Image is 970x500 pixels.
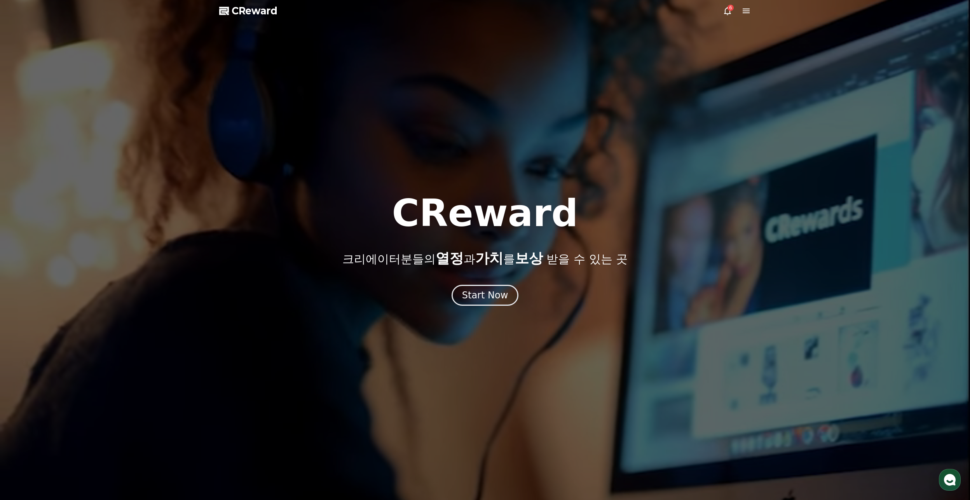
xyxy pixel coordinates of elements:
[342,251,628,266] p: 크리에이터분들의 과 를 받을 수 있는 곳
[452,285,519,306] button: Start Now
[392,195,578,232] h1: CReward
[436,250,464,266] span: 열정
[24,258,29,264] span: 홈
[2,246,51,266] a: 홈
[462,289,508,301] div: Start Now
[723,6,732,16] a: 6
[100,246,149,266] a: 설정
[515,250,543,266] span: 보상
[475,250,503,266] span: 가치
[727,5,734,11] div: 6
[232,5,277,17] span: CReward
[71,258,80,265] span: 대화
[219,5,277,17] a: CReward
[452,293,519,300] a: Start Now
[51,246,100,266] a: 대화
[120,258,129,264] span: 설정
